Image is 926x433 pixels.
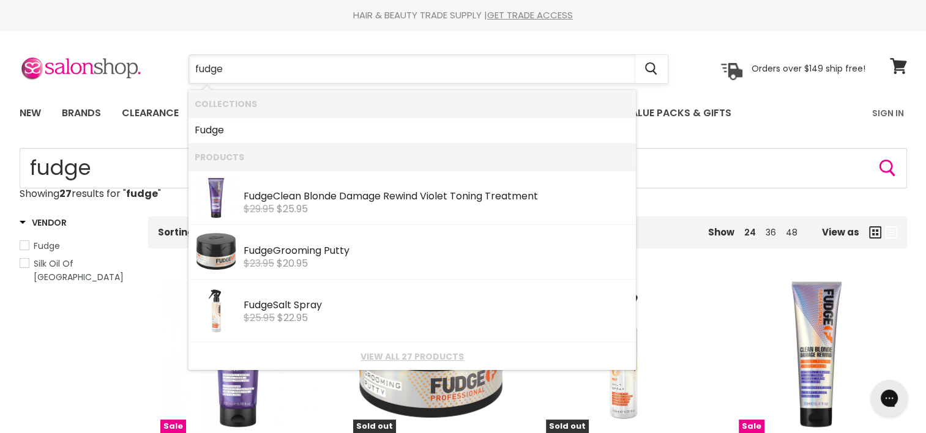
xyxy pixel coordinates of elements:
div: Clean Blonde Damage Rewind Violet Toning Treatment [244,191,630,204]
span: View as [822,227,859,237]
span: $20.95 [277,256,308,270]
input: Search [20,148,907,188]
ul: Main menu [10,95,803,131]
a: 48 [786,226,797,239]
span: $22.95 [277,311,308,325]
b: Fudge [244,298,273,312]
li: Products: Fudge Grooming Putty [189,225,636,279]
input: Search [189,55,635,83]
div: HAIR & BEAUTY TRADE SUPPLY | [4,9,922,21]
b: Fudge [195,123,224,137]
div: Grooming Putty [244,245,630,258]
li: Collections [189,90,636,117]
span: Silk Oil Of [GEOGRAPHIC_DATA] [34,257,124,283]
span: Show [708,226,734,239]
a: Fudge [20,239,133,253]
a: 36 [766,226,776,239]
a: GET TRADE ACCESS [487,9,573,21]
strong: 27 [59,187,72,201]
b: Fudge [244,243,273,257]
span: Fudge [34,240,60,252]
strong: fudge [126,187,158,201]
img: fudge-grooming-putty_200x.jpg [195,231,237,274]
a: Clearance [113,100,188,126]
li: Products: Fudge Clean Blonde Damage Rewind Violet Toning Treatment [189,171,636,225]
iframe: Gorgias live chat messenger [865,376,914,421]
a: Value Packs & Gifts [615,100,741,126]
s: $29.95 [244,202,274,216]
p: Showing results for " " [20,188,907,199]
a: New [10,100,50,126]
img: 70336_xlarge_200x.jpg [195,177,237,220]
form: Product [189,54,668,84]
a: Brands [53,100,110,126]
s: $25.95 [244,311,275,325]
li: Products [189,143,636,171]
a: Sign In [865,100,911,126]
nav: Main [4,95,922,131]
a: View all 27 products [195,352,630,361]
p: Orders over $149 ship free! [752,63,865,74]
div: Salt Spray [244,300,630,313]
img: SALTSPRAY-5060420337907_200x.jpg [207,286,225,337]
a: 24 [744,226,756,239]
h3: Vendor [20,216,67,229]
li: Collections: Fudge [189,117,636,143]
a: Silk Oil Of Morocco [20,257,133,284]
s: $23.95 [244,256,274,270]
button: Search [878,158,897,178]
b: Fudge [244,189,273,203]
button: Search [635,55,668,83]
li: View All [189,342,636,370]
span: $25.95 [277,202,308,216]
li: Products: Fudge Salt Spray [189,279,636,342]
label: Sorting [158,227,194,237]
form: Product [20,148,907,188]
